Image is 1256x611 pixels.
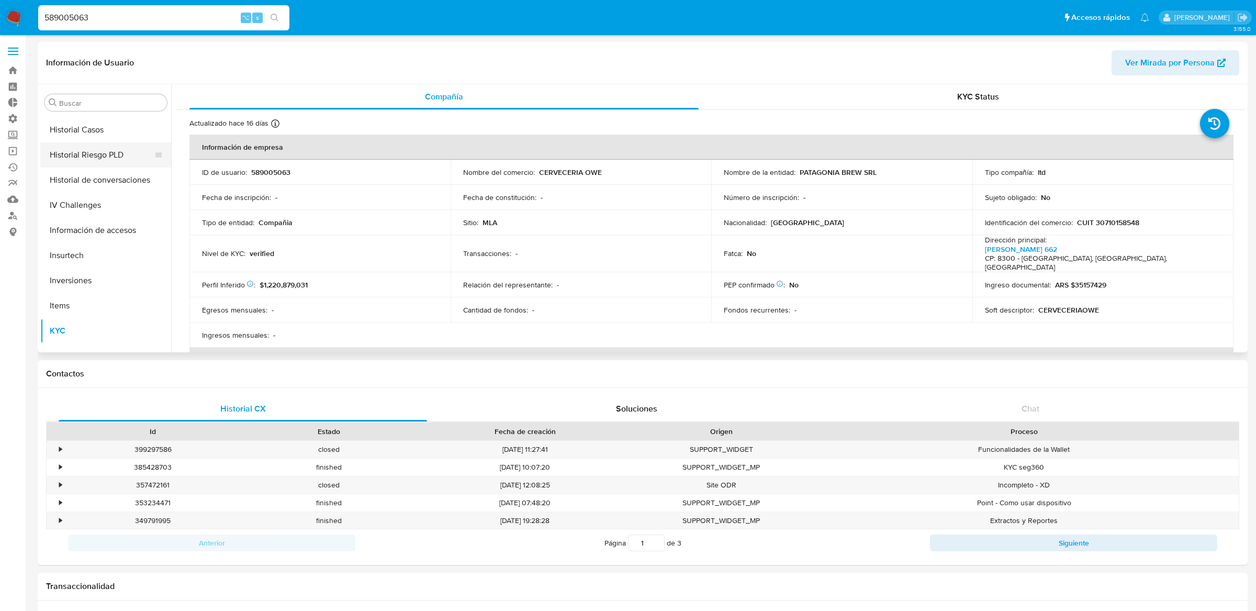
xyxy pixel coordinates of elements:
[1038,305,1099,315] p: CERVECERIAOWE
[985,244,1057,254] a: [PERSON_NAME] 662
[273,330,275,340] p: -
[424,426,626,437] div: Fecha de creación
[417,494,633,512] div: [DATE] 07:48:20
[59,445,62,454] div: •
[256,13,259,23] span: s
[40,343,171,369] button: Lista Interna
[541,193,543,202] p: -
[557,280,559,290] p: -
[747,249,756,258] p: No
[633,494,809,512] div: SUPPORT_WIDGET_MP
[800,168,877,177] p: PATAGONIA BREW SRL
[46,581,1239,592] h1: Transaccionalidad
[463,280,553,290] p: Relación del representante :
[220,403,266,415] span: Historial CX
[985,218,1073,227] p: Identificación del comercio :
[789,280,799,290] p: No
[633,512,809,529] div: SUPPORT_WIDGET_MP
[241,476,417,494] div: closed
[40,218,171,243] button: Información de accesos
[1174,13,1233,23] p: eric.malcangi@mercadolibre.com
[809,494,1239,512] div: Point - Como usar dispositivo
[1237,12,1248,23] a: Salir
[463,193,536,202] p: Fecha de constitución :
[264,10,285,25] button: search-icon
[985,254,1217,272] h4: CP: 8300 - [GEOGRAPHIC_DATA], [GEOGRAPHIC_DATA], [GEOGRAPHIC_DATA]
[417,459,633,476] div: [DATE] 10:07:20
[1077,218,1139,227] p: CUIT 30710158548
[463,218,478,227] p: Sitio :
[202,280,255,290] p: Perfil Inferido :
[59,498,62,508] div: •
[604,535,681,551] span: Página de
[46,369,1239,379] h1: Contactos
[241,512,417,529] div: finished
[463,249,511,258] p: Transacciones :
[65,512,241,529] div: 349791995
[202,330,269,340] p: Ingresos mensuales :
[803,193,805,202] p: -
[275,193,277,202] p: -
[189,348,1233,373] th: Datos de contacto
[202,168,247,177] p: ID de usuario :
[40,193,171,218] button: IV Challenges
[40,268,171,293] button: Inversiones
[463,305,528,315] p: Cantidad de fondos :
[1041,193,1050,202] p: No
[985,305,1034,315] p: Soft descriptor :
[532,305,534,315] p: -
[515,249,518,258] p: -
[40,117,171,142] button: Historial Casos
[1071,12,1130,23] span: Accesos rápidos
[724,249,743,258] p: Fatca :
[957,91,999,103] span: KYC Status
[417,512,633,529] div: [DATE] 19:28:28
[49,98,57,107] button: Buscar
[985,168,1034,177] p: Tipo compañía :
[771,218,844,227] p: [GEOGRAPHIC_DATA]
[40,168,171,193] button: Historial de conversaciones
[59,462,62,472] div: •
[59,98,163,108] input: Buscar
[633,459,809,476] div: SUPPORT_WIDGET_MP
[40,318,171,343] button: KYC
[1055,280,1106,290] p: ARS $35157429
[38,11,289,25] input: Buscar usuario o caso...
[272,305,274,315] p: -
[724,280,785,290] p: PEP confirmado :
[985,235,1047,245] p: Dirección principal :
[463,168,535,177] p: Nombre del comercio :
[40,243,171,268] button: Insurtech
[417,476,633,494] div: [DATE] 12:08:25
[202,305,267,315] p: Egresos mensuales :
[724,168,795,177] p: Nombre de la entidad :
[46,58,134,68] h1: Información de Usuario
[1038,168,1046,177] p: ltd
[241,494,417,512] div: finished
[633,441,809,458] div: SUPPORT_WIDGET
[724,305,790,315] p: Fondos recurrentes :
[985,280,1051,290] p: Ingreso documental :
[40,142,163,168] button: Historial Riesgo PLD
[724,193,799,202] p: Número de inscripción :
[259,218,293,227] p: Compañia
[794,305,797,315] p: -
[241,459,417,476] div: finished
[677,538,681,548] span: 3
[616,403,657,415] span: Soluciones
[633,476,809,494] div: Site ODR
[260,280,308,290] span: $1,220,879,031
[65,441,241,458] div: 399297586
[417,441,633,458] div: [DATE] 11:27:41
[72,426,233,437] div: Id
[65,494,241,512] div: 353234471
[202,218,254,227] p: Tipo de entidad :
[59,480,62,490] div: •
[816,426,1231,437] div: Proceso
[40,293,171,318] button: Items
[1022,403,1039,415] span: Chat
[202,193,271,202] p: Fecha de inscripción :
[985,193,1037,202] p: Sujeto obligado :
[202,249,245,258] p: Nivel de KYC :
[809,459,1239,476] div: KYC seg360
